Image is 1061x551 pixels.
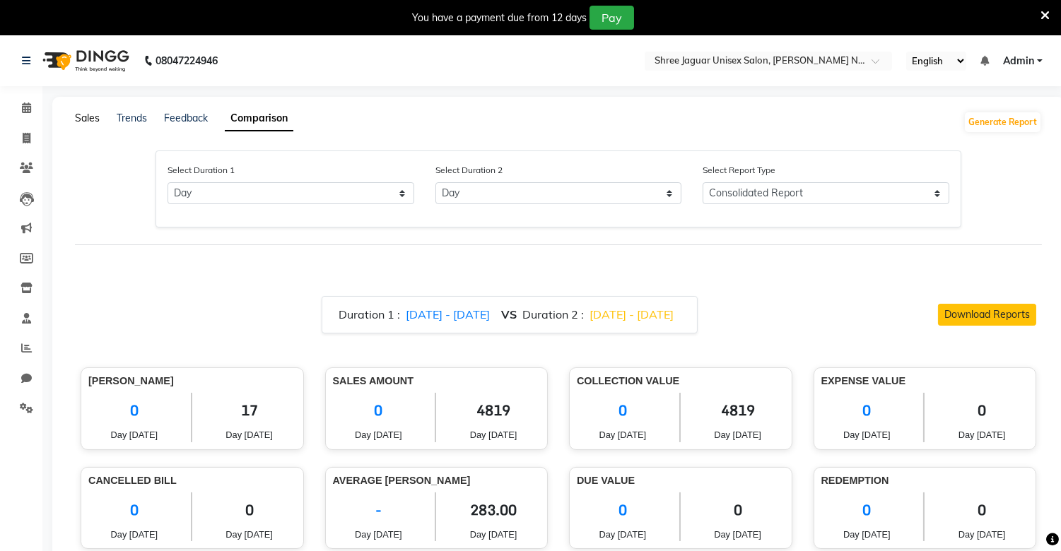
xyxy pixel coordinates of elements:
[164,112,208,124] a: Feedback
[447,393,540,428] span: 4819
[88,393,180,428] span: 0
[502,307,517,321] strong: VS
[691,528,785,541] span: Day [DATE]
[333,492,425,528] span: -
[156,41,218,81] b: 08047224946
[406,307,491,321] span: [DATE] - [DATE]
[577,428,669,442] span: Day [DATE]
[821,375,1029,387] h6: Expense Value
[447,428,540,442] span: Day [DATE]
[333,393,425,428] span: 0
[935,492,1028,528] span: 0
[938,304,1036,326] button: Download Reports
[821,475,1029,487] h6: Redemption
[703,164,775,177] label: Select Report Type
[935,528,1028,541] span: Day [DATE]
[577,393,669,428] span: 0
[75,112,100,124] a: Sales
[691,492,785,528] span: 0
[88,475,296,487] h6: Cancelled Bill
[225,106,293,131] a: Comparison
[965,112,1041,132] button: Generate Report
[691,393,785,428] span: 4819
[590,307,674,321] span: [DATE] - [DATE]
[203,393,296,428] span: 17
[203,428,296,442] span: Day [DATE]
[412,11,587,25] div: You have a payment due from 12 days
[333,475,541,487] h6: Average [PERSON_NAME]
[821,428,913,442] span: Day [DATE]
[88,492,180,528] span: 0
[333,428,425,442] span: Day [DATE]
[935,393,1028,428] span: 0
[944,308,1030,321] span: Download Reports
[339,308,680,321] h6: Duration 1 : Duration 2 :
[691,428,785,442] span: Day [DATE]
[821,492,913,528] span: 0
[333,528,425,541] span: Day [DATE]
[590,6,634,30] button: Pay
[447,492,540,528] span: 283.00
[821,528,913,541] span: Day [DATE]
[117,112,147,124] a: Trends
[577,475,785,487] h6: Due Value
[36,41,133,81] img: logo
[577,492,669,528] span: 0
[203,492,296,528] span: 0
[577,528,669,541] span: Day [DATE]
[88,375,296,387] h6: [PERSON_NAME]
[333,375,541,387] h6: Sales Amount
[577,375,785,387] h6: Collection Value
[821,393,913,428] span: 0
[168,164,235,177] label: Select Duration 1
[88,528,180,541] span: Day [DATE]
[1003,54,1034,69] span: Admin
[435,164,503,177] label: Select Duration 2
[447,528,540,541] span: Day [DATE]
[203,528,296,541] span: Day [DATE]
[88,428,180,442] span: Day [DATE]
[935,428,1028,442] span: Day [DATE]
